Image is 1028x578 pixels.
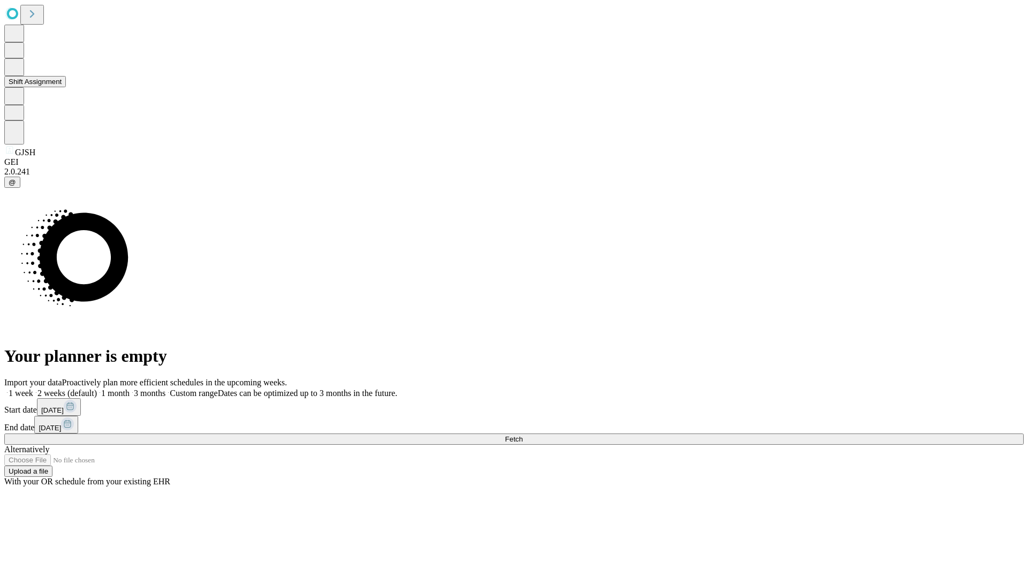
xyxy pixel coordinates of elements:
[9,389,33,398] span: 1 week
[34,416,78,433] button: [DATE]
[4,477,170,486] span: With your OR schedule from your existing EHR
[4,433,1024,445] button: Fetch
[9,178,16,186] span: @
[4,76,66,87] button: Shift Assignment
[4,378,62,387] span: Import your data
[4,398,1024,416] div: Start date
[4,167,1024,177] div: 2.0.241
[170,389,217,398] span: Custom range
[39,424,61,432] span: [DATE]
[15,148,35,157] span: GJSH
[4,466,52,477] button: Upload a file
[101,389,130,398] span: 1 month
[62,378,287,387] span: Proactively plan more efficient schedules in the upcoming weeks.
[37,389,97,398] span: 2 weeks (default)
[4,445,49,454] span: Alternatively
[134,389,165,398] span: 3 months
[4,346,1024,366] h1: Your planner is empty
[4,157,1024,167] div: GEI
[218,389,397,398] span: Dates can be optimized up to 3 months in the future.
[4,416,1024,433] div: End date
[505,435,523,443] span: Fetch
[4,177,20,188] button: @
[37,398,81,416] button: [DATE]
[41,406,64,414] span: [DATE]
